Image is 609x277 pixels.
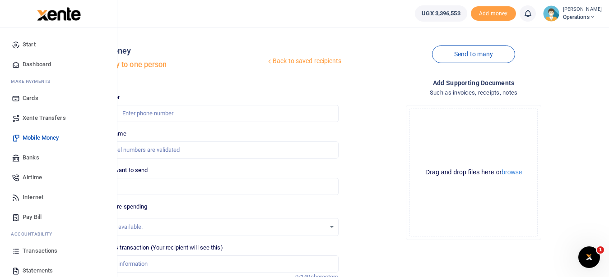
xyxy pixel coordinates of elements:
[7,187,110,207] a: Internet
[79,46,266,56] h4: Mobile money
[7,54,110,74] a: Dashboard
[410,168,537,177] div: Drag and drop files here or
[471,9,516,16] a: Add money
[23,153,39,162] span: Banks
[7,227,110,241] li: Ac
[79,60,266,69] h5: Send money to one person
[471,6,516,21] span: Add money
[15,78,51,85] span: ake Payments
[7,207,110,227] a: Pay Bill
[89,223,325,232] div: No options available.
[23,266,53,275] span: Statements
[82,141,338,159] input: MTN & Airtel numbers are validated
[7,241,110,261] a: Transactions
[422,9,460,18] span: UGX 3,396,553
[597,246,604,254] span: 1
[432,45,515,63] a: Send to many
[471,6,516,21] li: Toup your wallet
[82,243,223,252] label: Memo for this transaction (Your recipient will see this)
[346,78,602,88] h4: Add supporting Documents
[543,5,559,22] img: profile-user
[82,255,338,272] input: Enter extra information
[266,53,342,69] a: Back to saved recipients
[7,74,110,88] li: M
[82,178,338,195] input: UGX
[7,128,110,148] a: Mobile Money
[37,7,81,21] img: logo-large
[23,133,59,142] span: Mobile Money
[563,6,602,14] small: [PERSON_NAME]
[36,10,81,17] a: logo-small logo-large logo-large
[7,88,110,108] a: Cards
[502,169,522,175] button: browse
[23,246,57,255] span: Transactions
[415,5,467,22] a: UGX 3,396,553
[23,60,51,69] span: Dashboard
[23,193,43,202] span: Internet
[23,173,42,182] span: Airtime
[23,40,36,49] span: Start
[7,148,110,168] a: Banks
[23,213,42,222] span: Pay Bill
[406,105,541,240] div: File Uploader
[18,231,52,237] span: countability
[346,88,602,98] h4: Such as invoices, receipts, notes
[578,246,600,268] iframe: Intercom live chat
[7,168,110,187] a: Airtime
[23,114,66,123] span: Xente Transfers
[411,5,470,22] li: Wallet ballance
[7,108,110,128] a: Xente Transfers
[543,5,602,22] a: profile-user [PERSON_NAME] Operations
[23,94,38,103] span: Cards
[82,105,338,122] input: Enter phone number
[563,13,602,21] span: Operations
[7,35,110,54] a: Start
